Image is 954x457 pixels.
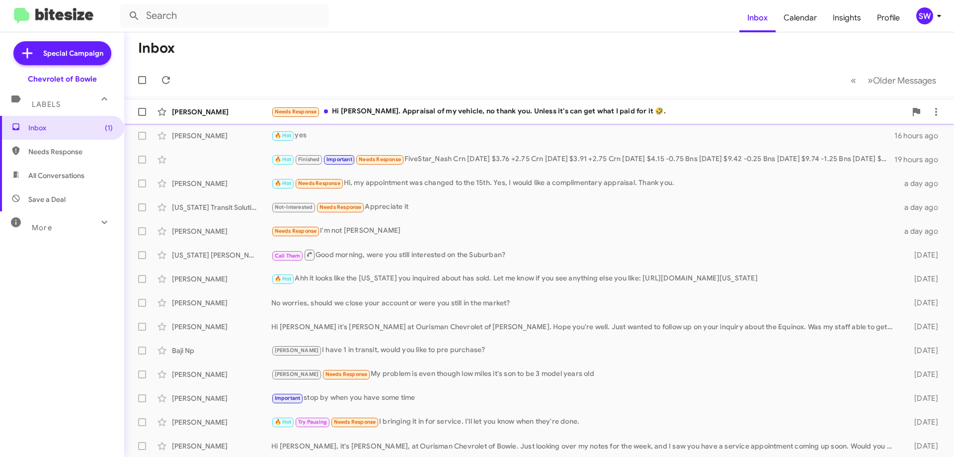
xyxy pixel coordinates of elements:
[172,346,271,356] div: Baji Np
[898,274,946,284] div: [DATE]
[172,298,271,308] div: [PERSON_NAME]
[319,204,362,210] span: Needs Response
[275,253,301,259] span: Call Them
[739,3,776,32] a: Inbox
[271,392,898,404] div: stop by when you have some time
[172,417,271,427] div: [PERSON_NAME]
[271,225,898,237] div: I'm not [PERSON_NAME]
[172,107,271,117] div: [PERSON_NAME]
[271,416,898,428] div: I bringing it in for service. I'll let you know when they're done.
[271,130,894,141] div: yes
[898,369,946,379] div: [DATE]
[898,298,946,308] div: [DATE]
[325,371,368,377] span: Needs Response
[873,75,936,86] span: Older Messages
[359,156,401,163] span: Needs Response
[138,40,175,56] h1: Inbox
[894,155,946,165] div: 19 hours ago
[275,347,319,354] span: [PERSON_NAME]
[271,201,898,213] div: Appreciate it
[32,100,61,109] span: Labels
[271,249,898,261] div: Good morning, were you still interested on the Suburban?
[172,131,271,141] div: [PERSON_NAME]
[898,346,946,356] div: [DATE]
[43,48,103,58] span: Special Campaign
[845,70,942,91] nav: Page navigation example
[326,156,352,163] span: Important
[271,368,898,380] div: My problem is even though low miles it's son to be 3 model years old
[172,274,271,284] div: [PERSON_NAME]
[275,204,313,210] span: Not-Interested
[172,179,271,188] div: [PERSON_NAME]
[275,395,301,401] span: Important
[868,74,873,87] span: »
[894,131,946,141] div: 16 hours ago
[275,156,292,163] span: 🔥 Hot
[271,322,898,332] div: Hi [PERSON_NAME] it's [PERSON_NAME] at Ourisman Chevrolet of [PERSON_NAME]. Hope you're well. Jus...
[898,250,946,260] div: [DATE]
[275,419,292,425] span: 🔥 Hot
[275,180,292,186] span: 🔥 Hot
[28,147,113,157] span: Needs Response
[172,441,271,451] div: [PERSON_NAME]
[275,371,319,377] span: [PERSON_NAME]
[862,70,942,91] button: Next
[271,178,898,189] div: Hi, my appointment was changed to the 15th. Yes, I would like a complimentary appraisal. Thank you.
[898,226,946,236] div: a day ago
[32,223,52,232] span: More
[898,393,946,403] div: [DATE]
[869,3,908,32] a: Profile
[298,156,320,163] span: Finished
[28,74,97,84] div: Chevrolet of Bowie
[172,322,271,332] div: [PERSON_NAME]
[172,250,271,260] div: [US_STATE] [PERSON_NAME]
[898,202,946,212] div: a day ago
[271,345,898,356] div: I have 1 in transit, would you like to pre purchase?
[271,154,894,165] div: FiveStar_Nash Crn [DATE] $3.76 +2.75 Crn [DATE] $3.91 +2.75 Crn [DATE] $4.15 -0.75 Bns [DATE] $9....
[898,179,946,188] div: a day ago
[275,132,292,139] span: 🔥 Hot
[898,322,946,332] div: [DATE]
[105,123,113,133] span: (1)
[908,7,943,24] button: SW
[120,4,329,28] input: Search
[172,202,271,212] div: [US_STATE] Transit Solutions
[298,419,327,425] span: Try Pausing
[845,70,862,91] button: Previous
[172,226,271,236] div: [PERSON_NAME]
[898,417,946,427] div: [DATE]
[898,441,946,451] div: [DATE]
[916,7,933,24] div: SW
[28,123,113,133] span: Inbox
[776,3,825,32] a: Calendar
[851,74,856,87] span: «
[334,419,376,425] span: Needs Response
[275,275,292,282] span: 🔥 Hot
[275,108,317,115] span: Needs Response
[172,393,271,403] div: [PERSON_NAME]
[275,228,317,234] span: Needs Response
[271,106,906,117] div: Hi [PERSON_NAME]. Appraisal of my vehicle, no thank you. Unless it's can get what I paid for it 🤣.
[825,3,869,32] a: Insights
[271,273,898,284] div: Ahh it looks like the [US_STATE] you inquired about has sold. Let me know if you see anything els...
[28,171,84,181] span: All Conversations
[298,180,340,186] span: Needs Response
[271,298,898,308] div: No worries, should we close your account or were you still in the market?
[28,194,66,204] span: Save a Deal
[172,369,271,379] div: [PERSON_NAME]
[271,441,898,451] div: Hi [PERSON_NAME], it's [PERSON_NAME], at Ourisman Chevrolet of Bowie. Just looking over my notes ...
[13,41,111,65] a: Special Campaign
